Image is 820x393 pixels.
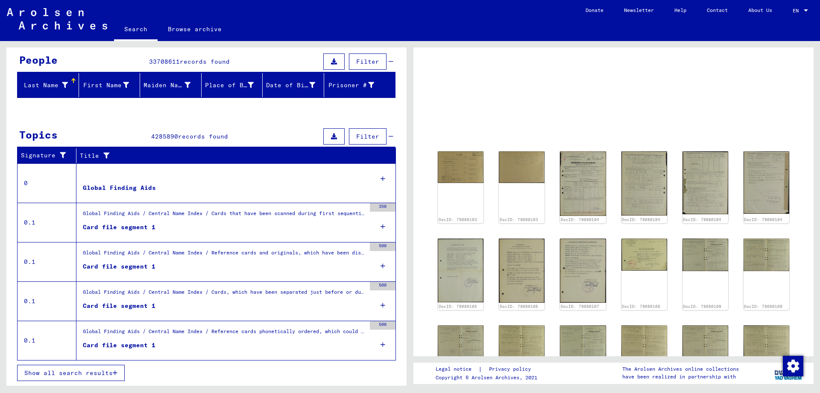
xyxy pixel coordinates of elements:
span: records found [180,58,230,65]
div: Title [80,151,379,160]
div: | [436,365,541,374]
a: DocID: 79080104 [561,217,599,222]
div: Signature [21,149,78,163]
a: DocID: 79080108 [622,304,660,309]
img: 001.jpg [560,325,606,358]
div: Last Name [21,78,79,92]
img: 001.jpg [438,239,483,303]
a: DocID: 79080104 [683,217,721,222]
div: 500 [370,242,395,251]
img: 002.jpg [744,325,789,358]
img: 002.jpg [499,325,545,358]
span: Show all search results [24,369,113,377]
span: records found [178,133,228,140]
div: Global Finding Aids / Central Name Index / Reference cards and originals, which have been discove... [83,249,366,261]
img: 001.jpg [560,151,606,216]
mat-header-cell: Maiden Name [140,73,202,97]
img: 003.jpg [682,151,728,214]
div: People [19,52,58,68]
p: Copyright © Arolsen Archives, 2021 [436,374,541,381]
div: Topics [19,127,58,142]
p: The Arolsen Archives online collections [622,365,739,373]
p: have been realized in partnership with [622,373,739,381]
a: DocID: 79080109 [683,304,721,309]
div: Prisoner # [328,78,385,92]
div: Title [80,149,387,163]
div: Signature [21,151,70,160]
img: 002.jpg [499,151,545,183]
div: First Name [82,78,140,92]
a: DocID: 79080103 [439,217,477,222]
img: 001.jpg [438,151,483,183]
div: 350 [370,203,395,212]
div: Card file segment 1 [83,223,155,232]
a: DocID: 79080104 [622,217,660,222]
div: Place of Birth [205,81,254,90]
div: Card file segment 1 [83,262,155,271]
td: 0.1 [18,281,76,321]
a: DocID: 79080104 [744,217,782,222]
mat-header-cell: First Name [79,73,141,97]
div: Global Finding Aids [83,183,156,192]
td: 0.1 [18,203,76,242]
a: DocID: 79080103 [500,217,538,222]
mat-header-cell: Place of Birth [202,73,263,97]
a: Browse archive [158,19,232,39]
div: Date of Birth [266,78,326,92]
img: 001.jpg [682,325,728,358]
div: Card file segment 1 [83,341,155,350]
img: Change consent [783,356,803,376]
img: 001.jpg [438,325,483,358]
img: 001.jpg [499,239,545,303]
img: 002.jpg [621,151,667,216]
td: 0.1 [18,242,76,281]
div: Place of Birth [205,78,265,92]
div: Global Finding Aids / Central Name Index / Cards, which have been separated just before or during... [83,288,366,300]
span: EN [793,8,802,14]
button: Show all search results [17,365,125,381]
button: Filter [349,53,387,70]
div: 500 [370,282,395,290]
a: DocID: 79080106 [500,304,538,309]
a: DocID: 79080107 [561,304,599,309]
mat-header-cell: Date of Birth [263,73,324,97]
div: First Name [82,81,129,90]
a: Privacy policy [482,365,541,374]
a: Search [114,19,158,41]
button: Filter [349,128,387,145]
div: Date of Birth [266,81,315,90]
td: 0 [18,163,76,203]
div: Global Finding Aids / Central Name Index / Cards that have been scanned during first sequential m... [83,210,366,222]
a: DocID: 79080109 [744,304,782,309]
div: Maiden Name [143,78,201,92]
img: 001.jpg [560,239,606,303]
div: Card file segment 1 [83,301,155,310]
img: 002.jpg [744,239,789,272]
div: Global Finding Aids / Central Name Index / Reference cards phonetically ordered, which could not ... [83,328,366,340]
div: Last Name [21,81,68,90]
img: 001.jpg [682,239,728,272]
td: 0.1 [18,321,76,360]
div: 500 [370,321,395,330]
img: Arolsen_neg.svg [7,8,107,30]
img: 002.jpg [621,325,667,358]
mat-header-cell: Last Name [18,73,79,97]
img: yv_logo.png [773,362,805,384]
a: Legal notice [436,365,478,374]
span: 33708611 [149,58,180,65]
img: 004.jpg [744,151,789,214]
span: 4285890 [151,133,178,140]
a: DocID: 79080105 [439,304,477,309]
span: Filter [356,133,379,140]
span: Filter [356,58,379,65]
div: Prisoner # [328,81,375,90]
div: Maiden Name [143,81,190,90]
mat-header-cell: Prisoner # [324,73,395,97]
img: 001.jpg [621,239,667,271]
